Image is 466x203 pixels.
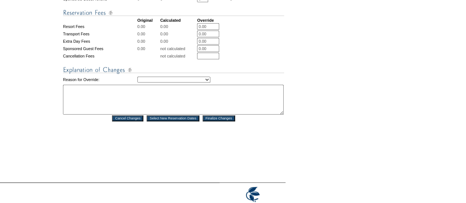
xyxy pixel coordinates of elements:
td: Reason for Override: [63,75,137,84]
td: Transport Fees [63,31,137,37]
td: 0.00 [137,45,160,52]
td: Extra Day Fees [63,38,137,45]
input: Finalize Changes [203,115,235,121]
td: Cancellation Fees [63,53,137,59]
td: not calculated [160,45,196,52]
td: 0.00 [137,38,160,45]
td: 0.00 [160,38,196,45]
img: Explanation of Changes [63,65,284,74]
td: Override [197,18,229,22]
td: Resort Fees [63,23,137,30]
input: Select New Reservation Dates [147,115,199,121]
td: 0.00 [137,31,160,37]
td: Calculated [160,18,196,22]
td: 0.00 [160,31,196,37]
td: 0.00 [160,23,196,30]
td: 0.00 [137,23,160,30]
td: Original [137,18,160,22]
td: not calculated [160,53,196,59]
img: Reservation Fees [63,8,284,17]
input: Cancel Changes [112,115,143,121]
td: Sponsored Guest Fees [63,45,137,52]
